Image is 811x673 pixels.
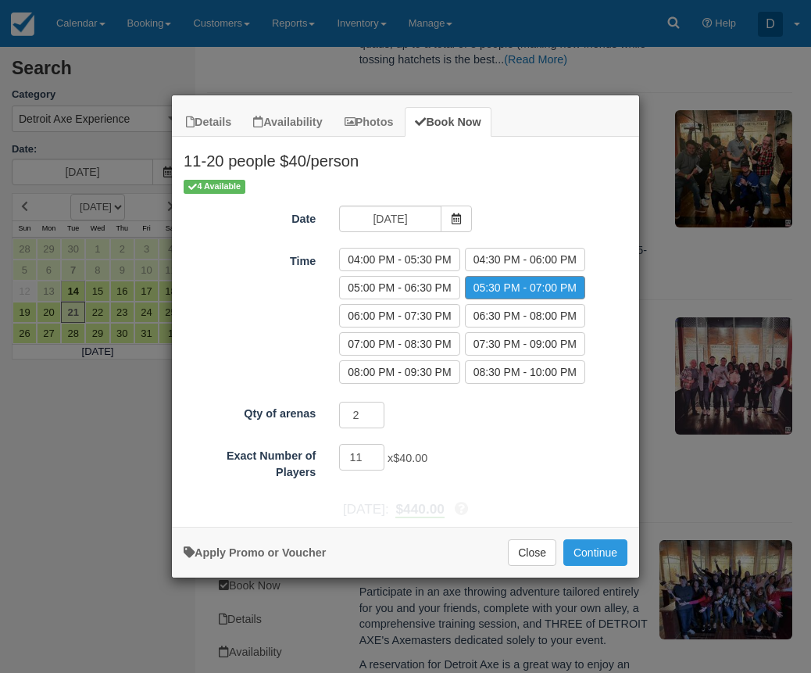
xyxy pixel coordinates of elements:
[339,304,459,328] label: 06:00 PM - 07:30 PM
[339,444,384,471] input: Exact Number of Players
[339,360,459,384] label: 08:00 PM - 09:30 PM
[393,452,427,464] span: $40.00
[465,360,585,384] label: 08:30 PM - 10:00 PM
[172,499,639,519] div: [DATE]:
[176,107,241,138] a: Details
[405,107,491,138] a: Book Now
[388,452,427,464] span: x
[395,501,444,517] span: $440.00
[172,137,639,177] h2: 11-20 people $40/person
[172,206,327,227] label: Date
[508,539,556,566] button: Close
[563,539,627,566] button: Add to Booking
[339,402,384,428] input: Qty of arenas
[243,107,332,138] a: Availability
[172,442,327,480] label: Exact Number of Players
[334,107,404,138] a: Photos
[172,400,327,422] label: Qty of arenas
[172,137,639,519] div: Item Modal
[184,546,326,559] a: Apply Voucher
[339,248,459,271] label: 04:00 PM - 05:30 PM
[465,332,585,356] label: 07:30 PM - 09:00 PM
[465,276,585,299] label: 05:30 PM - 07:00 PM
[339,276,459,299] label: 05:00 PM - 06:30 PM
[465,248,585,271] label: 04:30 PM - 06:00 PM
[172,248,327,270] label: Time
[184,180,245,193] span: 4 Available
[465,304,585,328] label: 06:30 PM - 08:00 PM
[339,332,459,356] label: 07:00 PM - 08:30 PM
